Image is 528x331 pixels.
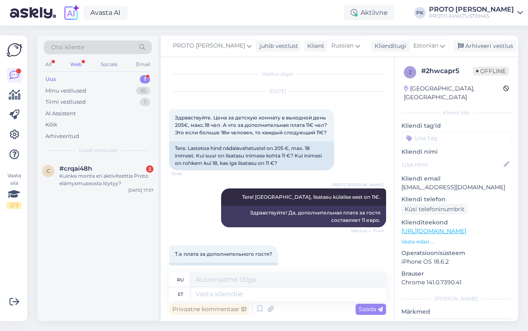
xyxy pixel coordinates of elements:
span: Tere! [GEOGRAPHIC_DATA], lisatasu külalise eest on 11€. [242,194,380,200]
div: Arhiveeri vestlus [453,40,516,52]
span: Здравствуйте. Цена за детскую комнату в выходной день 205€, макс.18 чел. А что за дополнительная ... [175,114,328,136]
div: Vaata siia [7,172,21,209]
div: 10 [136,87,150,95]
div: Web [68,59,83,70]
input: Lisa tag [401,132,511,144]
p: iPhone OS 18.6.2 [401,257,511,266]
p: Vaata edasi ... [401,238,511,245]
span: 12:46 [172,171,203,177]
div: 2 / 3 [7,202,21,209]
div: [DATE] 17:37 [128,187,153,193]
a: PROTO [PERSON_NAME]PROTO AVASTUSTEHAS [429,6,523,19]
span: 2 [409,69,412,75]
div: PROTO AVASTUSTEHAS [429,13,514,19]
div: Socials [99,59,119,70]
span: c [47,168,50,174]
div: Klient [304,42,324,50]
div: Kõik [45,121,57,129]
p: Kliendi telefon [401,195,511,204]
div: juhib vestlust [256,42,298,50]
div: 1 [140,98,150,106]
a: [URL][DOMAIN_NAME] [401,227,466,235]
span: Offline [473,67,509,76]
span: Nähtud ✓ 13:44 [351,228,384,234]
div: 1 [140,75,150,83]
div: Seega on lisakülalise eest tasu? [169,263,278,277]
p: Chrome 141.0.7390.41 [401,278,511,287]
div: et [178,287,183,301]
p: Kliendi nimi [401,148,511,156]
div: Kliendi info [401,109,511,117]
p: Operatsioonisüsteem [401,249,511,257]
div: [PERSON_NAME] [401,295,511,302]
span: #crqai48h [59,165,92,172]
p: Kliendi tag'id [401,121,511,130]
span: Estonian [413,41,438,50]
div: Tere. Lastetoa hind nädalavahetustel on 205 €, max. 18 inimest. Kui suur on lisatasu inimese koht... [169,141,334,170]
p: [EMAIL_ADDRESS][DOMAIN_NAME] [401,183,511,192]
p: Klienditeekond [401,218,511,227]
div: Küsi telefoninumbrit [401,204,468,215]
div: Email [134,59,152,70]
div: # 2hwcapr5 [421,66,473,76]
div: Minu vestlused [45,87,86,95]
div: ru [177,273,184,287]
div: Klienditugi [371,42,406,50]
img: Askly Logo [7,42,22,58]
input: Lisa nimi [402,160,502,169]
span: Saada [359,305,383,313]
p: Brauser [401,269,511,278]
span: PROTO [PERSON_NAME] [332,182,384,188]
span: Otsi kliente [51,43,84,52]
div: 2 [146,165,153,173]
div: Uus [45,75,56,83]
div: Privaatne kommentaar [169,304,250,315]
p: Märkmed [401,307,511,316]
p: Kliendi email [401,174,511,183]
div: [GEOGRAPHIC_DATA], [GEOGRAPHIC_DATA] [404,84,503,102]
span: Т.е плата за дополнительного гостя? [175,251,272,257]
div: AI Assistent [45,110,76,118]
span: Uued vestlused [79,147,117,154]
a: Avasta AI [83,6,127,20]
div: Arhiveeritud [45,132,79,140]
div: Kuinka monta eri aktiviteettia Proto elämysmuseosta löytyy? [59,172,153,187]
div: Здравствуйте! Да, дополнительная плата за гостя составляет 11 евро. [221,206,386,227]
div: PK [414,7,426,19]
div: Vestlus algas [169,70,386,78]
div: Aktiivne [344,5,394,20]
span: Russian [331,41,354,50]
img: explore-ai [63,4,80,21]
div: [DATE] [169,88,386,95]
div: Tiimi vestlused [45,98,86,106]
div: PROTO [PERSON_NAME] [429,6,514,13]
div: All [44,59,53,70]
span: PROTO [PERSON_NAME] [173,41,245,50]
